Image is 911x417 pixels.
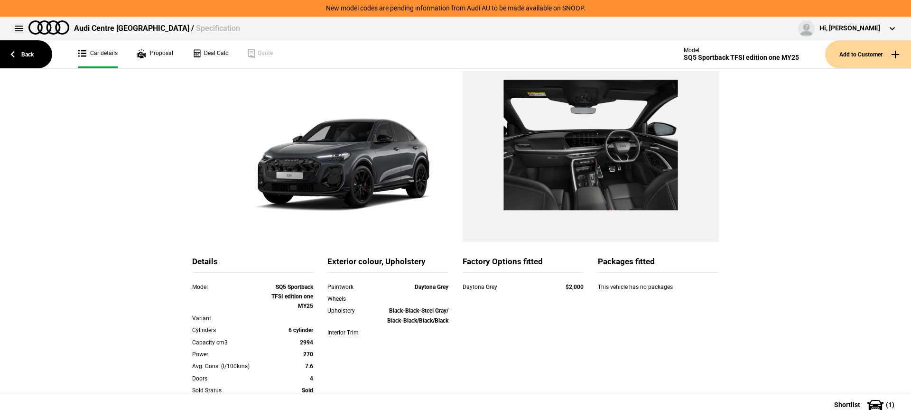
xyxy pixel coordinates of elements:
[598,256,719,273] div: Packages fitted
[310,375,313,382] strong: 4
[137,40,173,68] a: Proposal
[192,350,265,359] div: Power
[271,284,313,310] strong: SQ5 Sportback TFSI edition one MY25
[327,282,376,292] div: Paintwork
[303,351,313,358] strong: 270
[302,387,313,394] strong: Sold
[196,24,240,33] span: Specification
[192,325,265,335] div: Cylinders
[327,306,376,315] div: Upholstery
[192,282,265,292] div: Model
[327,256,448,273] div: Exterior colour, Upholstery
[327,294,376,304] div: Wheels
[684,47,799,54] div: Model
[192,386,265,395] div: Sold Status
[192,361,265,371] div: Avg. Cons. (l/100kms)
[415,284,448,290] strong: Daytona Grey
[78,40,118,68] a: Car details
[327,328,376,337] div: Interior Trim
[288,327,313,334] strong: 6 cylinder
[566,284,584,290] strong: $2,000
[300,339,313,346] strong: 2994
[305,363,313,370] strong: 7.6
[819,24,880,33] div: Hi, [PERSON_NAME]
[74,23,240,34] div: Audi Centre [GEOGRAPHIC_DATA] /
[684,54,799,62] div: SQ5 Sportback TFSI edition one MY25
[192,40,228,68] a: Deal Calc
[834,401,860,408] span: Shortlist
[886,401,894,408] span: ( 1 )
[192,338,265,347] div: Capacity cm3
[28,20,69,35] img: audi.png
[463,256,584,273] div: Factory Options fitted
[192,256,313,273] div: Details
[192,314,265,323] div: Variant
[463,282,548,292] div: Daytona Grey
[820,393,911,417] button: Shortlist(1)
[598,282,719,301] div: This vehicle has no packages
[825,40,911,68] button: Add to Customer
[387,307,448,324] strong: Black-Black-Steel Gray/ Black-Black/Black/Black
[192,374,265,383] div: Doors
